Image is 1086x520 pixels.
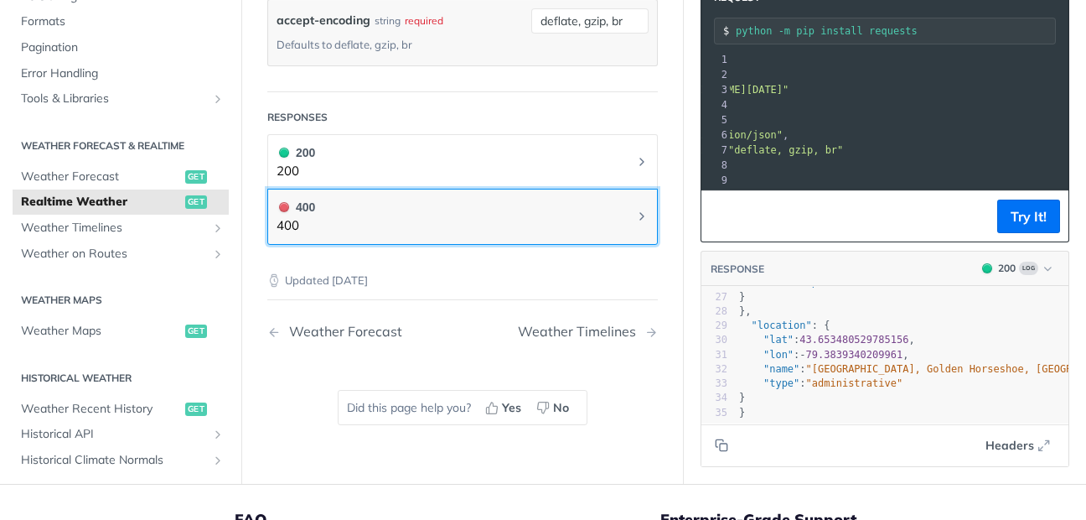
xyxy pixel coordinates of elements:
[279,148,289,158] span: 200
[13,190,229,216] a: Realtime Weatherget
[763,349,794,361] span: "lon"
[710,204,733,229] button: Copy to clipboard
[13,397,229,422] a: Weather Recent Historyget
[518,324,644,340] div: Weather Timelines
[13,242,229,267] a: Weather on RoutesShow subpages for Weather on Routes
[279,202,289,212] span: 400
[211,454,225,467] button: Show subpages for Historical Climate Normals
[13,448,229,473] a: Historical Climate NormalsShow subpages for Historical Climate Normals
[267,110,328,125] div: Responses
[701,143,730,158] div: 7
[739,349,908,361] span: : ,
[13,164,229,190] a: Weather Forecastget
[701,127,730,143] div: 6
[710,433,733,458] button: Copy to clipboard
[277,198,315,216] div: 400
[763,335,794,346] span: "lat"
[635,155,649,169] svg: Chevron
[13,61,229,86] a: Error Handling
[553,399,569,417] span: No
[21,220,207,237] span: Weather Timelines
[338,390,587,425] div: Did this page help you?
[739,320,830,331] span: : {
[848,277,866,289] span: 0.5
[21,91,207,108] span: Tools & Libraries
[21,65,225,82] span: Error Handling
[701,290,727,304] div: 27
[701,52,730,67] div: 1
[701,362,727,377] div: 32
[701,112,730,127] div: 5
[277,143,649,181] button: 200 200200
[701,67,730,82] div: 2
[739,407,745,419] span: }
[281,324,402,340] div: Weather Forecast
[211,247,225,261] button: Show subpages for Weather on Routes
[806,349,903,361] span: 79.3839340209961
[701,319,727,333] div: 29
[277,143,315,162] div: 200
[375,8,401,33] div: string
[13,35,229,60] a: Pagination
[267,273,658,289] p: Updated [DATE]
[976,433,1060,458] button: Headers
[739,291,745,303] span: }
[701,97,730,112] div: 4
[530,395,578,420] button: No
[997,200,1060,233] button: Try It!
[21,426,207,443] span: Historical API
[21,39,225,56] span: Pagination
[211,428,225,441] button: Show subpages for Historical API
[277,198,649,236] button: 400 400400
[21,14,225,31] span: Formats
[701,158,730,173] div: 8
[21,246,207,263] span: Weather on Routes
[21,452,207,469] span: Historical Climate Normals
[998,261,1016,276] div: 200
[701,188,730,203] div: 10
[701,334,727,348] div: 30
[701,304,727,319] div: 28
[277,8,370,33] label: accept-encoding
[806,377,903,389] span: "administrative"
[21,323,181,340] span: Weather Maps
[13,10,229,35] a: Formats
[185,170,207,184] span: get
[21,401,181,418] span: Weather Recent History
[518,324,658,340] a: Next Page: Weather Timelines
[479,395,530,420] button: Yes
[775,277,841,289] span: "windSpeed"
[21,169,181,185] span: Weather Forecast
[21,195,181,211] span: Realtime Weather
[739,277,866,289] span: :
[405,8,443,33] div: required
[763,377,799,389] span: "type"
[701,348,727,362] div: 31
[739,335,915,346] span: : ,
[701,406,727,420] div: 35
[982,263,992,273] span: 200
[701,392,727,406] div: 34
[799,335,908,346] span: 43.653480529785156
[185,325,207,338] span: get
[277,216,315,236] p: 400
[185,196,207,210] span: get
[267,307,658,356] nav: Pagination Controls
[185,403,207,416] span: get
[736,25,1055,37] input: Request instructions
[710,261,765,278] button: RESPONSE
[635,210,649,223] svg: Chevron
[13,371,229,386] h2: Historical Weather
[13,319,229,344] a: Weather Mapsget
[752,320,812,331] span: "location"
[13,138,229,153] h2: Weather Forecast & realtime
[13,293,229,308] h2: Weather Maps
[13,216,229,241] a: Weather TimelinesShow subpages for Weather Timelines
[739,377,902,389] span: :
[267,324,435,340] a: Previous Page: Weather Forecast
[502,399,521,417] span: Yes
[728,144,843,156] span: "deflate, gzip, br"
[701,82,730,97] div: 3
[739,305,752,317] span: },
[1019,262,1038,275] span: Log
